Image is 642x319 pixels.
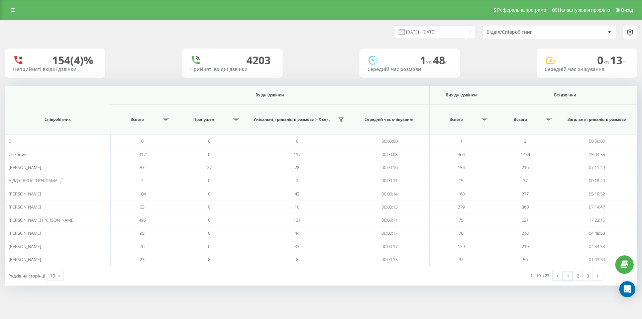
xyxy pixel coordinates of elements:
td: 00:00:11 [350,214,430,227]
span: 17 [523,177,528,183]
span: 23 [140,256,144,262]
div: 154 (4)% [52,54,93,67]
td: 00:00:17 [350,227,430,240]
span: Рядків на сторінці [8,273,45,279]
div: Середній час розмови [367,67,452,72]
span: Вихідні дзвінки [436,92,487,98]
span: 279 [458,204,465,210]
td: 00:00:14 [350,187,430,200]
td: 05:19:52 [557,187,637,200]
span: 27 [207,164,212,170]
span: Загальна тривалість розмови [564,117,630,122]
td: 01:03:30 [557,253,637,266]
span: 70 [140,243,144,249]
span: Вихід [621,7,633,13]
span: 13 [610,53,625,67]
td: 07:11:49 [557,161,637,174]
span: Unknown [9,151,27,157]
span: 160 [458,191,465,197]
span: хв [426,59,433,66]
a: 1 [563,271,573,281]
span: 210 [522,243,529,249]
span: 0 [296,138,298,144]
div: 10 [50,272,55,279]
span: 75 [459,217,463,223]
span: 360 [522,204,529,210]
span: 10 [295,204,299,210]
td: 00:00:16 [350,161,430,174]
span: Всього [114,117,161,122]
span: 0 [208,191,210,197]
span: 0 [208,151,210,157]
td: 00:00:00 [350,135,430,148]
div: Середній час очікування [545,67,629,72]
span: 2 [296,177,298,183]
span: 154 [458,164,465,170]
span: 218 [522,230,529,236]
span: Середній час очікування [357,117,422,122]
span: 0 [208,230,210,236]
span: 48 [433,53,448,67]
a: 3 [583,271,593,281]
td: 15:04:35 [557,148,637,161]
span: 364 [458,151,465,157]
span: 496 [139,217,146,223]
span: Налаштування профілю [558,7,610,13]
span: 0 [208,204,210,210]
span: 95 [140,230,144,236]
span: 1 [460,138,462,144]
span: 1434 [521,151,530,157]
span: 33 [295,243,299,249]
span: 44 [295,230,299,236]
span: Вхідні дзвінки [129,92,410,98]
td: 04:48:53 [557,227,637,240]
span: Всього [433,117,480,122]
span: Унікальні, тривалість розмови > Х сек. [248,117,336,122]
span: Всі дзвінки [504,92,627,98]
span: c [622,59,625,66]
span: Реферальна програма [497,7,546,13]
td: 00:18:40 [557,174,637,187]
span: 78 [459,230,463,236]
span: 53 [140,204,144,210]
span: [PERSON_NAME] [9,230,41,236]
span: 277 [522,191,529,197]
span: ВІДДІЛ ЯКОСТІ РЕКЛАМАЦІЇ [9,177,63,183]
span: Співробітник [13,117,102,122]
span: c [445,59,448,66]
span: 8 [296,256,298,262]
span: 0 [208,177,210,183]
span: [PERSON_NAME] [9,256,41,262]
span: 57 [140,164,144,170]
span: Пропущені [178,117,231,122]
div: Прийняті вхідні дзвінки [190,67,275,72]
span: [PERSON_NAME] [9,191,41,197]
span: 32 [459,256,463,262]
div: Open Intercom Messenger [619,281,635,297]
span: 216 [522,164,529,170]
span: 28 [295,164,299,170]
span: хв [603,59,610,66]
span: 8 [208,256,210,262]
span: [PERSON_NAME] [9,164,41,170]
div: Неприйняті вхідні дзвінки [13,67,97,72]
td: 00:00:00 [557,135,637,148]
span: Всього [497,117,544,122]
span: 131 [294,217,301,223]
span: [PERSON_NAME] [9,243,41,249]
td: 04:34:53 [557,240,637,253]
td: 00:00:11 [350,174,430,187]
span: 117 [294,151,301,157]
span: 1 [420,53,433,67]
span: 15 [459,177,463,183]
span: 0 [9,138,11,144]
td: 00:00:08 [350,148,430,161]
span: 2 [141,177,143,183]
a: 2 [573,271,583,281]
td: 07:14:47 [557,201,637,214]
span: 0 [141,138,143,144]
span: 43 [295,191,299,197]
div: Відділ/Співробітник [487,29,566,35]
td: 00:00:17 [350,240,430,253]
span: 0 [208,217,210,223]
